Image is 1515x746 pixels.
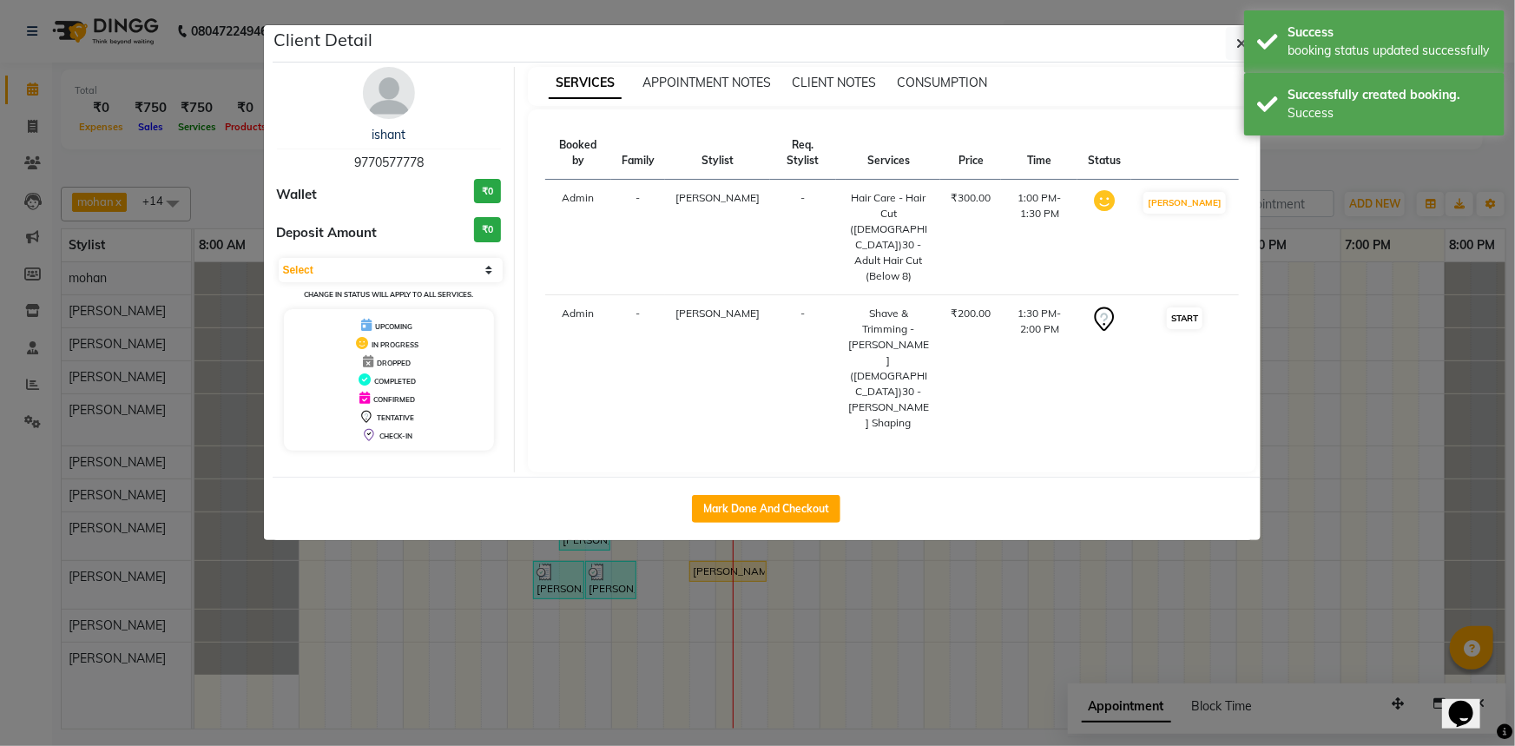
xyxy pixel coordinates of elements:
[274,27,373,53] h5: Client Detail
[665,127,770,180] th: Stylist
[1143,192,1226,214] button: [PERSON_NAME]
[611,127,665,180] th: Family
[545,180,611,295] td: Admin
[372,340,418,349] span: IN PROGRESS
[363,67,415,119] img: avatar
[277,185,318,205] span: Wallet
[374,377,416,386] span: COMPLETED
[940,127,1001,180] th: Price
[792,75,876,90] span: CLIENT NOTES
[1288,42,1492,60] div: booking status updated successfully
[1167,307,1202,329] button: START
[1288,23,1492,42] div: Success
[770,180,836,295] td: -
[377,413,414,422] span: TENTATIVE
[373,395,415,404] span: CONFIRMED
[304,290,473,299] small: Change in status will apply to all services.
[377,359,411,367] span: DROPPED
[277,223,378,243] span: Deposit Amount
[545,127,611,180] th: Booked by
[675,307,760,320] span: [PERSON_NAME]
[372,127,405,142] a: ishant
[1288,104,1492,122] div: Success
[474,217,501,242] h3: ₹0
[951,190,991,206] div: ₹300.00
[675,191,760,204] span: [PERSON_NAME]
[846,190,930,284] div: Hair Care - Hair Cut ([DEMOGRAPHIC_DATA])30 - Adult Hair Cut (Below 8)
[375,322,412,331] span: UPCOMING
[846,306,930,431] div: Shave & Trimming - [PERSON_NAME] ([DEMOGRAPHIC_DATA])30 - [PERSON_NAME] Shaping
[545,295,611,442] td: Admin
[1001,295,1077,442] td: 1:30 PM-2:00 PM
[642,75,771,90] span: APPOINTMENT NOTES
[1442,677,1498,729] iframe: chat widget
[1077,127,1131,180] th: Status
[836,127,940,180] th: Services
[897,75,987,90] span: CONSUMPTION
[611,180,665,295] td: -
[354,155,424,170] span: 9770577778
[1288,86,1492,104] div: Successfully created booking.
[770,295,836,442] td: -
[611,295,665,442] td: -
[951,306,991,321] div: ₹200.00
[1001,180,1077,295] td: 1:00 PM-1:30 PM
[549,68,622,99] span: SERVICES
[379,432,412,440] span: CHECK-IN
[1001,127,1077,180] th: Time
[692,495,840,523] button: Mark Done And Checkout
[770,127,836,180] th: Req. Stylist
[474,179,501,204] h3: ₹0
